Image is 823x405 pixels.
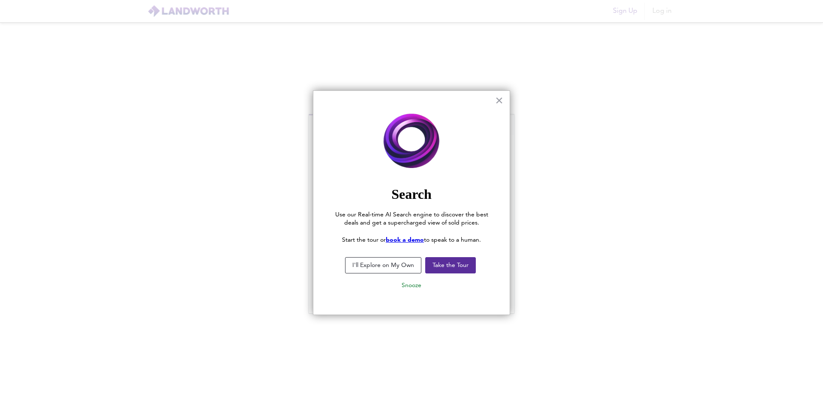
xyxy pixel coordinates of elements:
button: Take the Tour [425,257,476,273]
img: Employee Photo [330,108,493,175]
button: Snooze [395,278,428,293]
h2: Search [330,186,493,202]
span: Start the tour or [342,237,386,243]
button: Close [495,93,503,107]
button: I'll Explore on My Own [345,257,421,273]
span: to speak to a human. [424,237,481,243]
p: Use our Real-time AI Search engine to discover the best deals and get a supercharged view of sold... [330,211,493,228]
a: book a demo [386,237,424,243]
